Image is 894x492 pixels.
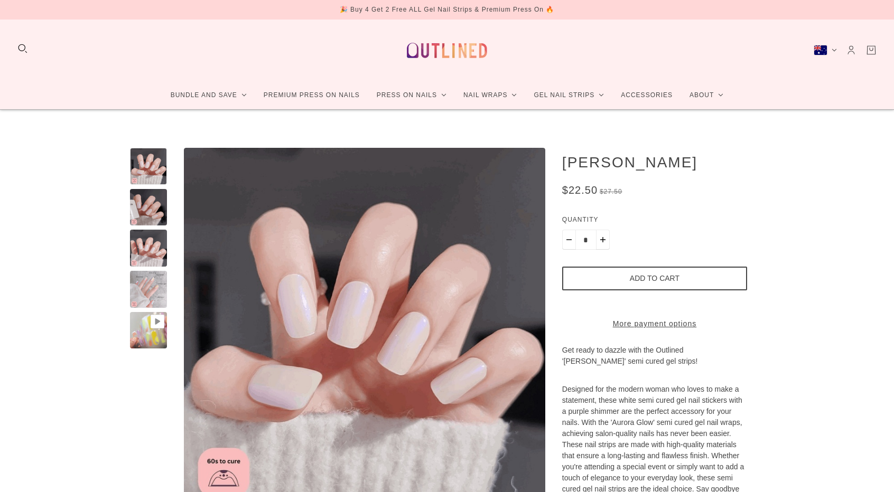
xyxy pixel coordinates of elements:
[455,81,526,109] a: Nail Wraps
[562,214,747,230] label: Quantity
[562,318,747,329] a: More payment options
[525,81,612,109] a: Gel Nail Strips
[845,44,857,56] a: Account
[368,81,455,109] a: Press On Nails
[612,81,681,109] a: Accessories
[162,81,255,109] a: Bundle and Save
[562,345,747,384] p: Get ready to dazzle with the Outlined '[PERSON_NAME]' semi cured gel strips!
[340,4,555,15] div: 🎉 Buy 4 Get 2 Free ALL Gel Nail Strips & Premium Press On 🔥
[255,81,368,109] a: Premium Press On Nails
[562,267,747,290] button: Add to cart
[865,44,877,56] a: Cart
[681,81,732,109] a: About
[17,43,29,54] button: Search
[562,153,747,171] h1: [PERSON_NAME]
[562,230,576,250] button: Minus
[596,230,610,250] button: Plus
[814,45,837,55] button: Australia
[401,28,493,73] a: Outlined
[600,188,622,195] span: $27.50
[562,184,598,196] span: $22.50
